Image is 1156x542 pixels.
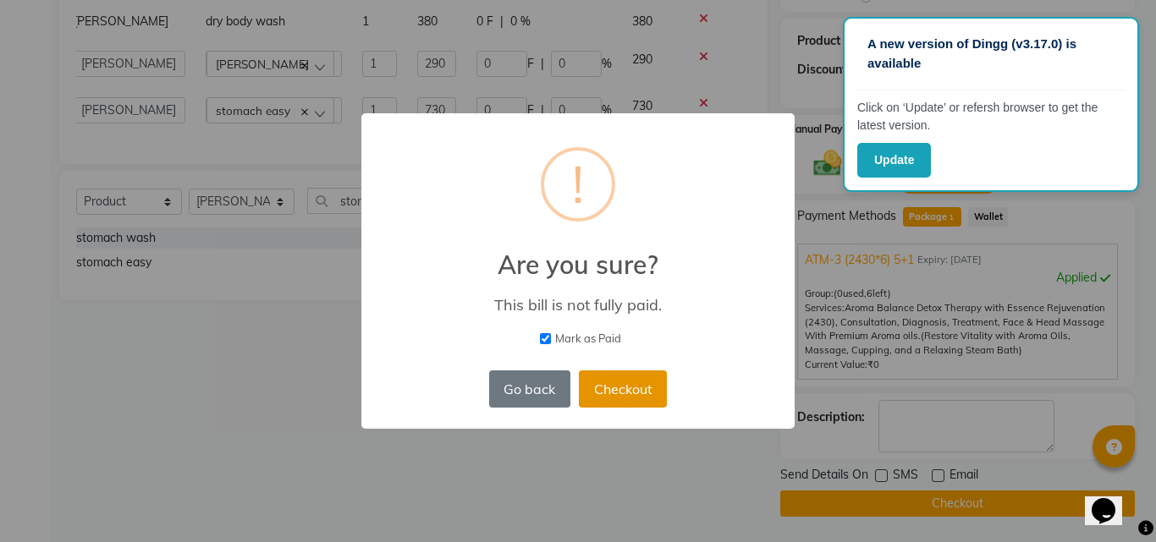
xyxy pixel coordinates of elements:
h2: Are you sure? [361,229,795,280]
button: Update [857,143,931,178]
p: Click on ‘Update’ or refersh browser to get the latest version. [857,99,1125,134]
div: This bill is not fully paid. [386,295,770,315]
p: A new version of Dingg (v3.17.0) is available [867,35,1115,73]
input: Mark as Paid [540,333,551,344]
button: Go back [489,370,570,408]
span: Mark as Paid [555,331,621,348]
button: Checkout [579,370,667,408]
iframe: chat widget [1085,474,1139,525]
div: ! [572,151,584,218]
